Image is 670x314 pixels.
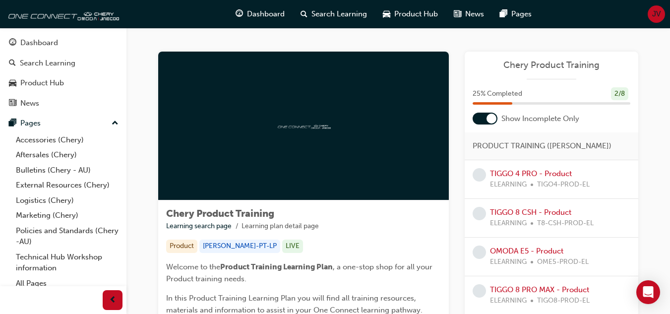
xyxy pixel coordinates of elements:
[636,280,660,304] div: Open Intercom Messenger
[652,8,661,20] span: JV
[20,37,58,49] div: Dashboard
[4,34,122,52] a: Dashboard
[492,4,540,24] a: pages-iconPages
[166,262,434,283] span: , a one-stop shop for all your Product training needs.
[473,88,522,100] span: 25 % Completed
[490,218,527,229] span: ELEARNING
[247,8,285,20] span: Dashboard
[20,77,64,89] div: Product Hub
[446,4,492,24] a: news-iconNews
[228,4,293,24] a: guage-iconDashboard
[490,247,563,255] a: OMODA E5 - Product
[490,208,571,217] a: TIGGO 8 CSH - Product
[12,276,122,291] a: All Pages
[166,262,220,271] span: Welcome to the
[282,240,303,253] div: LIVE
[20,58,75,69] div: Search Learning
[20,118,41,129] div: Pages
[311,8,367,20] span: Search Learning
[12,163,122,178] a: Bulletins (Chery - AU)
[473,60,630,71] a: Chery Product Training
[501,113,579,125] span: Show Incomplete Only
[112,117,119,130] span: up-icon
[4,114,122,132] button: Pages
[9,39,16,48] span: guage-icon
[394,8,438,20] span: Product Hub
[12,208,122,223] a: Marketing (Chery)
[166,208,274,219] span: Chery Product Training
[490,285,589,294] a: TIGGO 8 PRO MAX - Product
[511,8,532,20] span: Pages
[12,132,122,148] a: Accessories (Chery)
[276,121,331,130] img: oneconnect
[611,87,628,101] div: 2 / 8
[537,218,594,229] span: T8-CSH-PROD-EL
[9,99,16,108] span: news-icon
[20,98,39,109] div: News
[537,256,589,268] span: OME5-PROD-EL
[4,32,122,114] button: DashboardSearch LearningProduct HubNews
[473,207,486,220] span: learningRecordVerb_NONE-icon
[301,8,307,20] span: search-icon
[4,74,122,92] a: Product Hub
[293,4,375,24] a: search-iconSearch Learning
[4,94,122,113] a: News
[166,240,197,253] div: Product
[490,295,527,307] span: ELEARNING
[9,119,16,128] span: pages-icon
[9,59,16,68] span: search-icon
[375,4,446,24] a: car-iconProduct Hub
[166,222,232,230] a: Learning search page
[490,256,527,268] span: ELEARNING
[9,79,16,88] span: car-icon
[236,8,243,20] span: guage-icon
[473,246,486,259] span: learningRecordVerb_NONE-icon
[537,295,590,307] span: TIGO8-PROD-EL
[490,179,527,190] span: ELEARNING
[242,221,319,232] li: Learning plan detail page
[5,4,119,24] img: oneconnect
[109,294,117,307] span: prev-icon
[4,54,122,72] a: Search Learning
[465,8,484,20] span: News
[12,147,122,163] a: Aftersales (Chery)
[12,223,122,250] a: Policies and Standards (Chery -AU)
[473,284,486,298] span: learningRecordVerb_NONE-icon
[454,8,461,20] span: news-icon
[648,5,665,23] button: JV
[12,193,122,208] a: Logistics (Chery)
[500,8,507,20] span: pages-icon
[537,179,590,190] span: TIGO4-PROD-EL
[12,250,122,276] a: Technical Hub Workshop information
[12,178,122,193] a: External Resources (Chery)
[199,240,280,253] div: [PERSON_NAME]-PT-LP
[490,169,572,178] a: TIGGO 4 PRO - Product
[473,168,486,182] span: learningRecordVerb_NONE-icon
[473,140,611,152] span: PRODUCT TRAINING ([PERSON_NAME])
[220,262,333,271] span: Product Training Learning Plan
[383,8,390,20] span: car-icon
